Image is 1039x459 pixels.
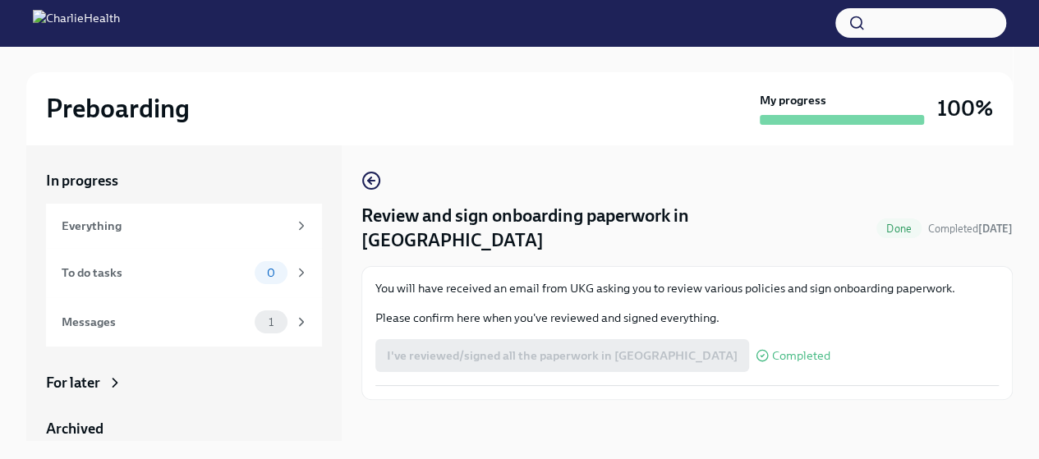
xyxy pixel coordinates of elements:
h3: 100% [937,94,993,123]
div: Everything [62,217,287,235]
p: You will have received an email from UKG asking you to review various policies and sign onboardin... [375,280,999,296]
a: Messages1 [46,297,322,347]
img: CharlieHealth [33,10,120,36]
span: Completed [928,223,1013,235]
h4: Review and sign onboarding paperwork in [GEOGRAPHIC_DATA] [361,204,870,253]
h2: Preboarding [46,92,190,125]
div: For later [46,373,100,392]
strong: My progress [760,92,826,108]
div: To do tasks [62,264,248,282]
p: Please confirm here when you've reviewed and signed everything. [375,310,999,326]
span: 1 [259,316,283,328]
a: In progress [46,171,322,190]
a: Archived [46,419,322,438]
strong: [DATE] [978,223,1013,235]
a: To do tasks0 [46,248,322,297]
span: Completed [772,350,830,362]
span: Done [876,223,922,235]
span: 0 [257,267,285,279]
a: Everything [46,204,322,248]
div: Messages [62,313,248,331]
span: March 6th, 2025 12:32 [928,221,1013,236]
a: For later [46,373,322,392]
